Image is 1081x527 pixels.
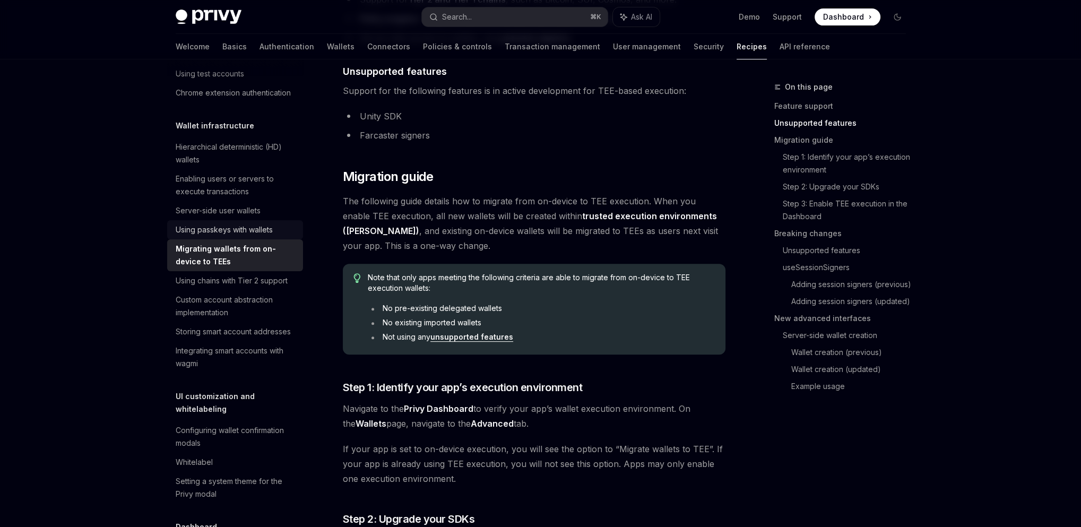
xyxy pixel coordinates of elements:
a: Custom account abstraction implementation [167,290,303,322]
li: Unity SDK [343,109,725,124]
a: Feature support [774,98,914,115]
span: Note that only apps meeting the following criteria are able to migrate from on-device to TEE exec... [368,272,714,293]
div: Configuring wallet confirmation modals [176,424,297,450]
div: Hierarchical deterministic (HD) wallets [176,141,297,166]
a: Support [773,12,802,22]
a: unsupported features [430,332,513,342]
span: Navigate to the to verify your app’s wallet execution environment. On the page, navigate to the tab. [343,401,725,431]
h5: Wallet infrastructure [176,119,254,132]
a: API reference [780,34,830,59]
a: Hierarchical deterministic (HD) wallets [167,137,303,169]
li: Not using any [368,332,714,342]
a: Unsupported features [783,242,914,259]
a: Connectors [367,34,410,59]
a: Configuring wallet confirmation modals [167,421,303,453]
a: Example usage [791,378,914,395]
a: Step 1: Identify your app’s execution environment [783,149,914,178]
a: Authentication [260,34,314,59]
a: Server-side user wallets [167,201,303,220]
div: Setting a system theme for the Privy modal [176,475,297,500]
span: ⌘ K [590,13,601,21]
span: On this page [785,81,833,93]
a: Policies & controls [423,34,492,59]
a: Breaking changes [774,225,914,242]
div: Custom account abstraction implementation [176,293,297,319]
div: Using chains with Tier 2 support [176,274,288,287]
h5: UI customization and whitelabeling [176,390,303,416]
a: Using chains with Tier 2 support [167,271,303,290]
button: Search...⌘K [422,7,608,27]
span: Dashboard [823,12,864,22]
a: useSessionSigners [783,259,914,276]
a: Privy Dashboard [404,403,473,414]
strong: Advanced [471,418,514,429]
a: Wallet creation (previous) [791,344,914,361]
div: Enabling users or servers to execute transactions [176,172,297,198]
a: Security [694,34,724,59]
span: The following guide details how to migrate from on-device to TEE execution. When you enable TEE e... [343,194,725,253]
a: Basics [222,34,247,59]
div: Using passkeys with wallets [176,223,273,236]
a: Adding session signers (updated) [791,293,914,310]
li: Farcaster signers [343,128,725,143]
a: Whitelabel [167,453,303,472]
span: Support for the following features is in active development for TEE-based execution: [343,83,725,98]
a: Welcome [176,34,210,59]
a: New advanced interfaces [774,310,914,327]
button: Ask AI [613,7,660,27]
a: Storing smart account addresses [167,322,303,341]
button: Toggle dark mode [889,8,906,25]
img: dark logo [176,10,241,24]
a: Migration guide [774,132,914,149]
div: Server-side user wallets [176,204,261,217]
div: Integrating smart accounts with wagmi [176,344,297,370]
span: Migration guide [343,168,434,185]
a: Demo [739,12,760,22]
a: Wallets [327,34,354,59]
a: Using passkeys with wallets [167,220,303,239]
span: Step 2: Upgrade your SDKs [343,512,475,526]
div: Chrome extension authentication [176,87,291,99]
div: Storing smart account addresses [176,325,291,338]
div: Search... [442,11,472,23]
a: Step 3: Enable TEE execution in the Dashboard [783,195,914,225]
a: Integrating smart accounts with wagmi [167,341,303,373]
a: Migrating wallets from on-device to TEEs [167,239,303,271]
span: If your app is set to on-device execution, you will see the option to “Migrate wallets to TEE”. I... [343,442,725,486]
a: Wallet creation (updated) [791,361,914,378]
svg: Tip [353,273,361,283]
a: Step 2: Upgrade your SDKs [783,178,914,195]
div: Whitelabel [176,456,213,469]
span: Ask AI [631,12,652,22]
a: Chrome extension authentication [167,83,303,102]
span: Step 1: Identify your app’s execution environment [343,380,583,395]
a: Server-side wallet creation [783,327,914,344]
a: Dashboard [815,8,880,25]
a: User management [613,34,681,59]
li: No pre-existing delegated wallets [368,303,714,314]
a: Enabling users or servers to execute transactions [167,169,303,201]
strong: Wallets [356,418,386,429]
a: Adding session signers (previous) [791,276,914,293]
div: Migrating wallets from on-device to TEEs [176,243,297,268]
span: Unsupported features [343,64,447,79]
a: Setting a system theme for the Privy modal [167,472,303,504]
a: Recipes [737,34,767,59]
a: Unsupported features [774,115,914,132]
a: Transaction management [505,34,600,59]
li: No existing imported wallets [368,317,714,328]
